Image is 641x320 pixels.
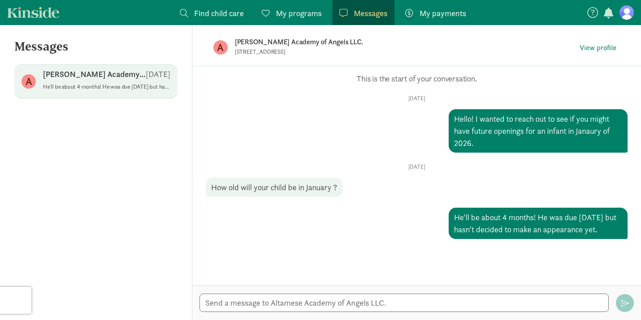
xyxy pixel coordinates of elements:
[206,73,628,84] p: This is the start of your conversation.
[206,95,628,102] p: [DATE]
[21,74,36,89] figure: A
[420,7,466,19] span: My payments
[43,69,146,80] p: [PERSON_NAME] Academy of Angels LLC.
[354,7,387,19] span: Messages
[449,208,628,239] div: He'll be about 4 months! He was due [DATE] but hasn't decided to make an appearance yet.
[576,42,620,54] button: View profile
[576,41,620,54] a: View profile
[213,40,228,55] figure: A
[146,69,170,80] p: [DATE]
[580,43,616,53] span: View profile
[235,48,454,55] p: [STREET_ADDRESS]
[206,163,628,171] p: [DATE]
[194,7,244,19] span: Find child care
[449,109,628,153] div: Hello! I wanted to reach out to see if you might have future openings for an infant in Janaury of...
[235,36,517,48] p: [PERSON_NAME] Academy of Angels LLC.
[43,83,170,90] p: He'll be about 4 months! He was due [DATE] but hasn't decided to make an appearance yet.
[7,7,59,18] a: Kinside
[206,178,343,197] div: How old will your child be in January ?
[276,7,322,19] span: My programs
